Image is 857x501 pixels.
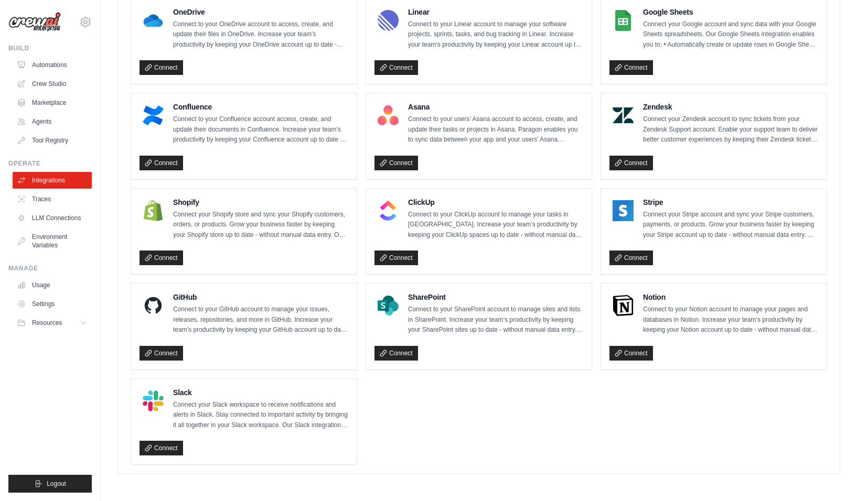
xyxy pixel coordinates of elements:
[173,210,348,241] p: Connect your Shopify store and sync your Shopify customers, orders, or products. Grow your busine...
[613,10,634,31] img: Google Sheets Logo
[13,94,92,111] a: Marketplace
[173,197,348,208] h4: Shopify
[13,314,92,331] button: Resources
[47,480,66,488] span: Logout
[143,105,164,126] img: Confluence Logo
[143,295,164,316] img: GitHub Logo
[140,156,183,170] a: Connect
[173,114,348,145] p: Connect to your Confluence account access, create, and update their documents in Confluence. Incr...
[408,210,583,241] p: Connect to your ClickUp account to manage your tasks in [GEOGRAPHIC_DATA]. Increase your team’s p...
[13,132,92,149] a: Tool Registry
[13,57,92,73] a: Automations
[173,400,348,431] p: Connect your Slack workspace to receive notifications and alerts in Slack. Stay connected to impo...
[13,296,92,312] a: Settings
[378,295,399,316] img: SharePoint Logo
[374,346,418,361] a: Connect
[374,250,418,265] a: Connect
[173,102,348,112] h4: Confluence
[609,60,653,75] a: Connect
[143,200,164,221] img: Shopify Logo
[140,441,183,455] a: Connect
[140,60,183,75] a: Connect
[13,75,92,92] a: Crew Studio
[8,159,92,168] div: Operate
[643,197,818,208] h4: Stripe
[643,210,818,241] p: Connect your Stripe account and sync your Stripe customers, payments, or products. Grow your busi...
[140,346,183,361] a: Connect
[143,390,164,411] img: Slack Logo
[32,319,62,327] span: Resources
[408,19,583,50] p: Connect to your Linear account to manage your software projects, sprints, tasks, and bug tracking...
[8,44,92,52] div: Build
[173,292,348,302] h4: GitHub
[173,7,348,17] h4: OneDrive
[613,105,634,126] img: Zendesk Logo
[609,250,653,265] a: Connect
[13,210,92,226] a: LLM Connections
[408,304,583,335] p: Connect to your SharePoint account to manage sites and lists in SharePoint. Increase your team’s ...
[643,19,818,50] p: Connect your Google account and sync data with your Google Sheets spreadsheets. Our Google Sheets...
[609,346,653,361] a: Connect
[374,156,418,170] a: Connect
[8,12,61,32] img: Logo
[408,7,583,17] h4: Linear
[374,60,418,75] a: Connect
[13,191,92,208] a: Traces
[408,292,583,302] h4: SharePoint
[173,304,348,335] p: Connect to your GitHub account to manage your issues, releases, repositories, and more in GitHub....
[13,113,92,130] a: Agents
[8,264,92,273] div: Manage
[609,156,653,170] a: Connect
[378,200,399,221] img: ClickUp Logo
[408,102,583,112] h4: Asana
[408,197,583,208] h4: ClickUp
[643,304,818,335] p: Connect to your Notion account to manage your pages and databases in Notion. Increase your team’s...
[643,102,818,112] h4: Zendesk
[378,105,399,126] img: Asana Logo
[8,475,92,493] button: Logout
[13,172,92,189] a: Integrations
[613,200,634,221] img: Stripe Logo
[143,10,164,31] img: OneDrive Logo
[13,277,92,293] a: Usage
[173,19,348,50] p: Connect to your OneDrive account to access, create, and update their files in OneDrive. Increase ...
[173,387,348,398] h4: Slack
[643,292,818,302] h4: Notion
[378,10,399,31] img: Linear Logo
[643,114,818,145] p: Connect your Zendesk account to sync tickets from your Zendesk Support account. Enable your suppo...
[643,7,818,17] h4: Google Sheets
[140,250,183,265] a: Connect
[408,114,583,145] p: Connect to your users’ Asana account to access, create, and update their tasks or projects in Asa...
[613,295,634,316] img: Notion Logo
[13,228,92,254] a: Environment Variables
